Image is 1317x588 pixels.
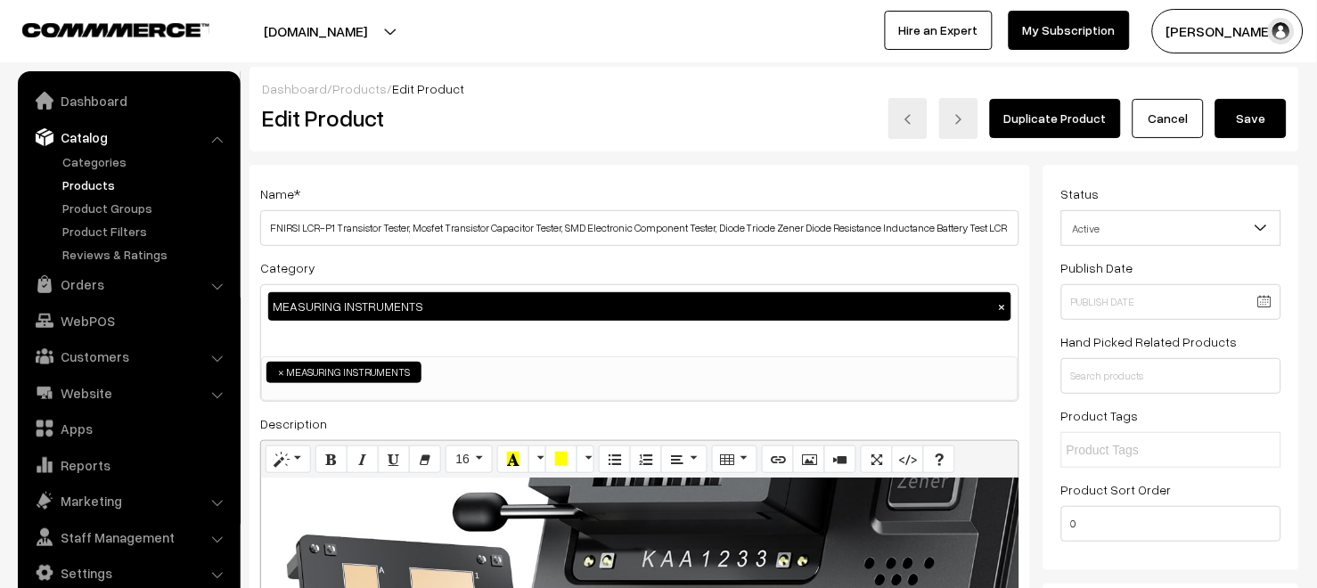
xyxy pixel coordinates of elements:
button: Table [712,445,757,474]
input: Product Tags [1067,441,1223,460]
a: Reviews & Ratings [58,245,234,264]
span: Active [1062,213,1280,244]
label: Description [260,414,327,433]
a: Cancel [1133,99,1204,138]
label: Product Tags [1061,406,1139,425]
button: [PERSON_NAME] [1152,9,1304,53]
label: Status [1061,184,1100,203]
button: Link (⌘+K) [762,445,794,474]
a: Products [332,81,387,96]
label: Product Sort Order [1061,480,1172,499]
a: Staff Management [22,521,234,553]
button: More Color [528,445,546,474]
button: [DOMAIN_NAME] [201,9,429,53]
button: Background Color [545,445,577,474]
label: Publish Date [1061,258,1133,277]
a: Duplicate Product [990,99,1121,138]
button: Save [1215,99,1287,138]
button: Unordered list (⌘+⇧+NUM7) [599,445,631,474]
button: Full Screen [861,445,893,474]
img: user [1268,18,1295,45]
button: Help [923,445,955,474]
img: left-arrow.png [903,114,913,125]
a: Customers [22,340,234,372]
button: Remove Font Style (⌘+\) [409,445,441,474]
button: Recent Color [497,445,529,474]
a: Categories [58,152,234,171]
img: right-arrow.png [953,114,964,125]
h2: Edit Product [262,104,674,132]
label: Hand Picked Related Products [1061,332,1238,351]
a: Marketing [22,485,234,517]
a: Product Filters [58,222,234,241]
a: Orders [22,268,234,300]
a: Apps [22,412,234,445]
button: Italic (⌘+I) [347,445,379,474]
button: × [994,298,1010,314]
a: Hire an Expert [885,11,993,50]
a: Catalog [22,121,234,153]
button: Underline (⌘+U) [378,445,410,474]
button: Code View [892,445,924,474]
a: Reports [22,449,234,481]
a: Dashboard [262,81,327,96]
a: My Subscription [1009,11,1130,50]
button: Video [824,445,856,474]
button: Paragraph [661,445,707,474]
input: Publish Date [1061,284,1281,320]
a: Product Groups [58,199,234,217]
span: Edit Product [392,81,464,96]
button: Font Size [446,445,493,474]
a: Products [58,176,234,194]
input: Search products [1061,358,1281,394]
div: / / [262,79,1287,98]
a: WebPOS [22,305,234,337]
div: MEASURING INSTRUMENTS [268,292,1011,321]
button: Bold (⌘+B) [315,445,348,474]
a: COMMMERCE [22,18,178,39]
span: Active [1061,210,1281,246]
input: Enter Number [1061,506,1281,542]
label: Name [260,184,300,203]
button: More Color [577,445,594,474]
button: Ordered list (⌘+⇧+NUM8) [630,445,662,474]
button: Style [266,445,311,474]
button: Picture [793,445,825,474]
a: Dashboard [22,85,234,117]
input: Name [260,210,1019,246]
span: 16 [455,452,470,466]
img: COMMMERCE [22,23,209,37]
a: Website [22,377,234,409]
